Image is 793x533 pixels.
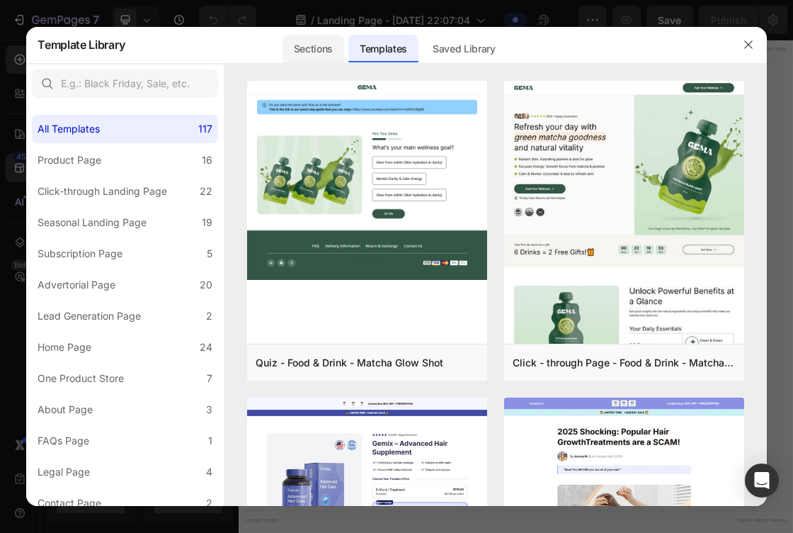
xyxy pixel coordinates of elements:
div: Start with Generating from URL or image [330,490,520,501]
div: 16 [202,152,212,169]
div: 24 [200,339,212,356]
div: 22 [200,183,212,200]
div: One Product Store [38,370,124,387]
div: FAQs Page [38,432,89,449]
div: Home Page [38,339,91,356]
div: Open Intercom Messenger [745,464,779,498]
div: Start with Sections from sidebar [339,382,510,399]
div: Advertorial Page [38,276,115,293]
div: Legal Page [38,464,90,481]
div: 7 [207,370,212,387]
button: Add elements [428,410,527,439]
img: quiz-1.png [247,81,487,280]
div: Click - through Page - Food & Drink - Matcha Glow Shot [513,354,736,371]
div: About Page [38,401,93,418]
div: Seasonal Landing Page [38,214,147,231]
div: Saved Library [421,35,507,63]
div: Quiz - Food & Drink - Matcha Glow Shot [256,354,443,371]
div: 3 [206,401,212,418]
div: Subscription Page [38,245,122,262]
div: 2 [206,308,212,325]
div: 117 [198,120,212,138]
div: 19 [202,214,212,231]
input: E.g.: Black Friday, Sale, etc. [32,69,218,98]
div: 20 [200,276,212,293]
button: Add sections [322,410,419,439]
div: 2 [206,495,212,512]
div: Templates [348,35,418,63]
div: 5 [207,245,212,262]
div: Contact Page [38,495,101,512]
div: Click-through Landing Page [38,183,167,200]
div: Lead Generation Page [38,308,141,325]
h2: Template Library [38,26,125,63]
div: Sections [283,35,344,63]
div: All Templates [38,120,100,138]
div: 1 [208,432,212,449]
div: Product Page [38,152,101,169]
div: 4 [206,464,212,481]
